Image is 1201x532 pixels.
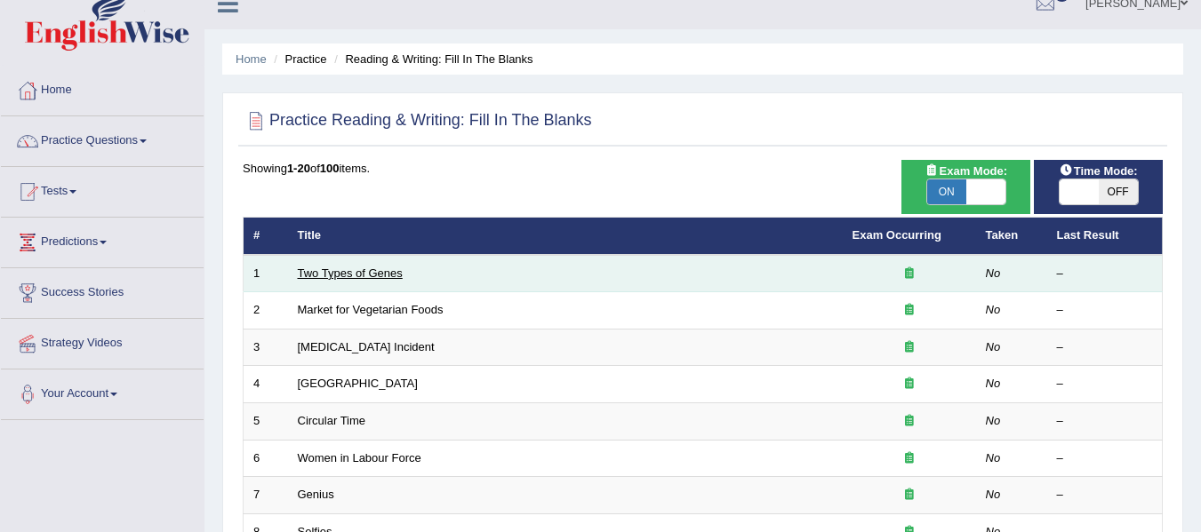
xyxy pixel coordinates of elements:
[236,52,267,66] a: Home
[1,218,204,262] a: Predictions
[853,302,966,319] div: Exam occurring question
[269,51,326,67] li: Practice
[244,440,288,477] td: 6
[1,369,204,414] a: Your Account
[927,179,966,204] span: ON
[853,450,966,467] div: Exam occurring question
[298,266,403,280] a: Two Types of Genes
[298,414,366,427] a: Circular Time
[976,218,1047,255] th: Taken
[298,303,444,316] a: Market for Vegetarian Foods
[244,477,288,514] td: 7
[243,107,592,134] h2: Practice Reading & Writing: Fill In The Blanks
[1057,376,1153,393] div: –
[320,162,340,175] b: 100
[1,66,204,110] a: Home
[1,167,204,211] a: Tests
[244,218,288,255] th: #
[330,51,532,67] li: Reading & Writing: Fill In The Blanks
[244,366,288,403] td: 4
[1,319,204,363] a: Strategy Videos
[1,268,204,313] a: Success Stories
[901,160,1030,214] div: Show exams occurring in exams
[853,339,966,356] div: Exam occurring question
[298,451,421,465] a: Women in Labour Force
[853,266,966,282] div: Exam occurring question
[298,377,418,390] a: [GEOGRAPHIC_DATA]
[244,403,288,441] td: 5
[986,451,1001,465] em: No
[1099,179,1138,204] span: OFF
[986,414,1001,427] em: No
[1057,487,1153,504] div: –
[244,292,288,330] td: 2
[288,218,843,255] th: Title
[1057,302,1153,319] div: –
[1057,413,1153,430] div: –
[298,488,334,501] a: Genius
[1047,218,1163,255] th: Last Result
[986,340,1001,353] em: No
[298,340,435,353] a: [MEDICAL_DATA] Incident
[853,376,966,393] div: Exam occurring question
[287,162,310,175] b: 1-20
[853,413,966,430] div: Exam occurring question
[1053,162,1145,180] span: Time Mode:
[853,228,941,242] a: Exam Occurring
[986,488,1001,501] em: No
[1,116,204,161] a: Practice Questions
[917,162,1013,180] span: Exam Mode:
[1057,450,1153,467] div: –
[1057,266,1153,282] div: –
[853,487,966,504] div: Exam occurring question
[244,255,288,292] td: 1
[986,303,1001,316] em: No
[986,377,1001,390] em: No
[1057,339,1153,356] div: –
[243,160,1163,177] div: Showing of items.
[986,266,1001,280] em: No
[244,329,288,366] td: 3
